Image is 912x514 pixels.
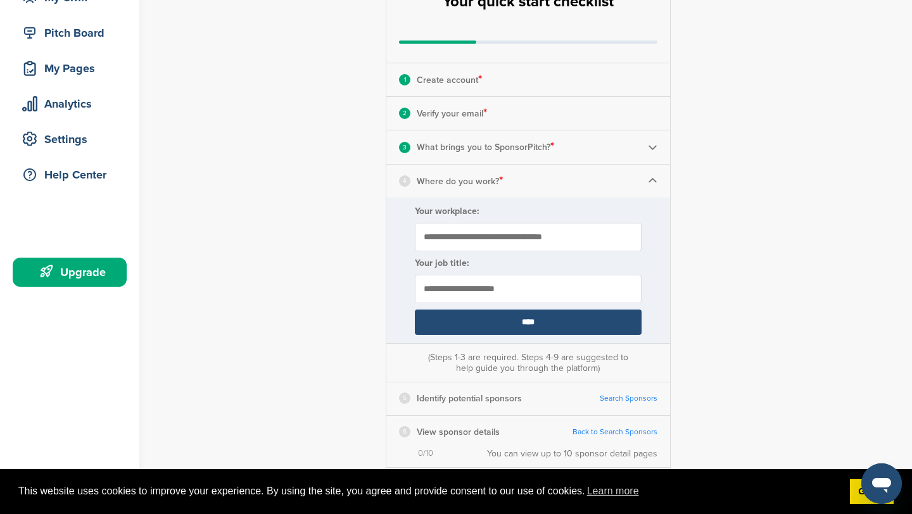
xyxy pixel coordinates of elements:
a: Back to Search Sponsors [573,427,657,437]
div: 6 [399,426,410,437]
a: Analytics [13,89,127,118]
div: Upgrade [19,261,127,284]
p: What brings you to SponsorPitch? [417,139,554,155]
div: My Pages [19,57,127,80]
div: 3 [399,142,410,153]
div: Help Center [19,163,127,186]
div: You can view up to 10 sponsor detail pages [487,448,657,459]
a: My Pages [13,54,127,83]
div: 5 [399,392,410,404]
div: (Steps 1-3 are required. Steps 4-9 are suggested to help guide you through the platform) [425,352,631,373]
p: Verify your email [417,105,487,122]
span: This website uses cookies to improve your experience. By using the site, you agree and provide co... [18,482,840,501]
a: Help Center [13,160,127,189]
a: Pitch Board [13,18,127,47]
div: 1 [399,74,410,85]
span: 0/10 [418,448,433,459]
img: Checklist arrow 1 [648,176,657,185]
label: Your workplace: [415,206,642,216]
a: learn more about cookies [585,482,641,501]
div: Analytics [19,92,127,115]
p: View sponsor details [417,424,500,440]
div: 2 [399,108,410,119]
iframe: Button to launch messaging window [861,463,902,504]
label: Your job title: [415,258,642,268]
p: Create account [417,72,482,88]
a: dismiss cookie message [850,479,894,505]
a: Search Sponsors [600,394,657,403]
p: Where do you work? [417,173,503,189]
a: Upgrade [13,258,127,287]
div: Pitch Board [19,22,127,44]
p: Identify potential sponsors [417,391,522,406]
div: 4 [399,175,410,187]
a: Settings [13,125,127,154]
div: Settings [19,128,127,151]
img: Checklist arrow 2 [648,142,657,152]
